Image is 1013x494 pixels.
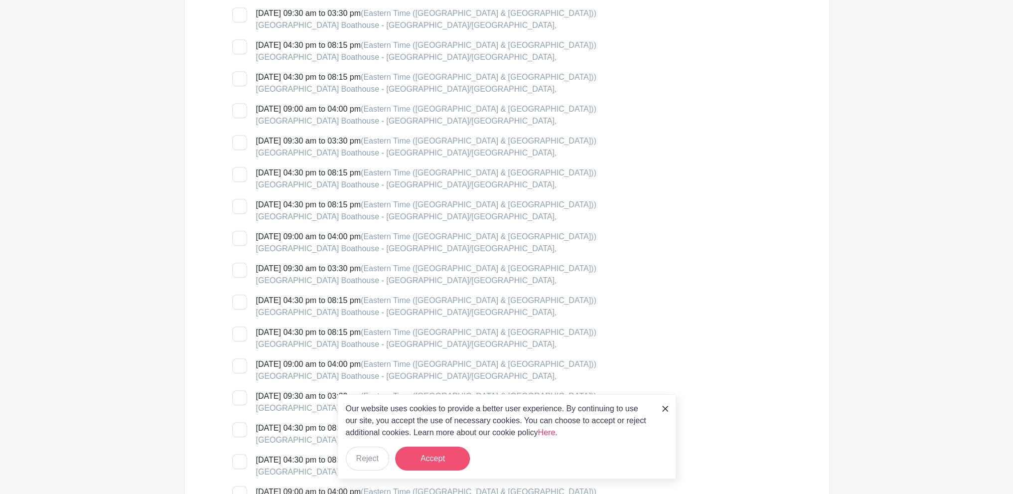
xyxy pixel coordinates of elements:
[256,370,596,382] div: [GEOGRAPHIC_DATA] Boathouse - [GEOGRAPHIC_DATA]/[GEOGRAPHIC_DATA],
[256,402,596,414] div: [GEOGRAPHIC_DATA] Boathouse - [GEOGRAPHIC_DATA]/[GEOGRAPHIC_DATA],
[256,147,596,159] div: [GEOGRAPHIC_DATA] Boathouse - [GEOGRAPHIC_DATA]/[GEOGRAPHIC_DATA],
[256,454,596,478] div: [DATE] 04:30 pm to 08:15 pm
[256,83,596,95] div: [GEOGRAPHIC_DATA] Boathouse - [GEOGRAPHIC_DATA]/[GEOGRAPHIC_DATA],
[256,466,596,478] div: [GEOGRAPHIC_DATA] Boathouse - [GEOGRAPHIC_DATA]/[GEOGRAPHIC_DATA],
[256,295,596,319] div: [DATE] 04:30 pm to 08:15 pm
[256,51,596,63] div: [GEOGRAPHIC_DATA] Boathouse - [GEOGRAPHIC_DATA]/[GEOGRAPHIC_DATA],
[256,103,596,127] div: [DATE] 09:00 am to 04:00 pm
[256,199,596,223] div: [DATE] 04:30 pm to 08:15 pm
[256,263,596,287] div: [DATE] 09:30 am to 03:30 pm
[256,358,596,382] div: [DATE] 09:00 am to 04:00 pm
[256,115,596,127] div: [GEOGRAPHIC_DATA] Boathouse - [GEOGRAPHIC_DATA]/[GEOGRAPHIC_DATA],
[361,360,596,368] span: (Eastern Time ([GEOGRAPHIC_DATA] & [GEOGRAPHIC_DATA]))
[395,447,470,471] button: Accept
[256,275,596,287] div: [GEOGRAPHIC_DATA] Boathouse - [GEOGRAPHIC_DATA]/[GEOGRAPHIC_DATA],
[361,9,596,17] span: (Eastern Time ([GEOGRAPHIC_DATA] & [GEOGRAPHIC_DATA]))
[256,39,596,63] div: [DATE] 04:30 pm to 08:15 pm
[256,338,596,350] div: [GEOGRAPHIC_DATA] Boathouse - [GEOGRAPHIC_DATA]/[GEOGRAPHIC_DATA],
[256,390,596,414] div: [DATE] 09:30 am to 03:30 pm
[256,71,596,95] div: [DATE] 04:30 pm to 08:15 pm
[256,19,596,31] div: [GEOGRAPHIC_DATA] Boathouse - [GEOGRAPHIC_DATA]/[GEOGRAPHIC_DATA],
[256,243,596,255] div: [GEOGRAPHIC_DATA] Boathouse - [GEOGRAPHIC_DATA]/[GEOGRAPHIC_DATA],
[361,264,596,273] span: (Eastern Time ([GEOGRAPHIC_DATA] & [GEOGRAPHIC_DATA]))
[256,179,596,191] div: [GEOGRAPHIC_DATA] Boathouse - [GEOGRAPHIC_DATA]/[GEOGRAPHIC_DATA],
[361,296,596,305] span: (Eastern Time ([GEOGRAPHIC_DATA] & [GEOGRAPHIC_DATA]))
[346,447,389,471] button: Reject
[256,167,596,191] div: [DATE] 04:30 pm to 08:15 pm
[256,434,596,446] div: [GEOGRAPHIC_DATA] Boathouse - [GEOGRAPHIC_DATA]/[GEOGRAPHIC_DATA],
[361,328,596,336] span: (Eastern Time ([GEOGRAPHIC_DATA] & [GEOGRAPHIC_DATA]))
[538,428,556,437] a: Here
[361,168,596,177] span: (Eastern Time ([GEOGRAPHIC_DATA] & [GEOGRAPHIC_DATA]))
[256,211,596,223] div: [GEOGRAPHIC_DATA] Boathouse - [GEOGRAPHIC_DATA]/[GEOGRAPHIC_DATA],
[346,403,652,439] p: Our website uses cookies to provide a better user experience. By continuing to use our site, you ...
[361,232,596,241] span: (Eastern Time ([GEOGRAPHIC_DATA] & [GEOGRAPHIC_DATA]))
[256,327,596,350] div: [DATE] 04:30 pm to 08:15 pm
[256,135,596,159] div: [DATE] 09:30 am to 03:30 pm
[256,422,596,446] div: [DATE] 04:30 pm to 08:15 pm
[361,41,596,49] span: (Eastern Time ([GEOGRAPHIC_DATA] & [GEOGRAPHIC_DATA]))
[361,73,596,81] span: (Eastern Time ([GEOGRAPHIC_DATA] & [GEOGRAPHIC_DATA]))
[361,200,596,209] span: (Eastern Time ([GEOGRAPHIC_DATA] & [GEOGRAPHIC_DATA]))
[361,137,596,145] span: (Eastern Time ([GEOGRAPHIC_DATA] & [GEOGRAPHIC_DATA]))
[361,105,596,113] span: (Eastern Time ([GEOGRAPHIC_DATA] & [GEOGRAPHIC_DATA]))
[256,307,596,319] div: [GEOGRAPHIC_DATA] Boathouse - [GEOGRAPHIC_DATA]/[GEOGRAPHIC_DATA],
[256,231,596,255] div: [DATE] 09:00 am to 04:00 pm
[361,392,596,400] span: (Eastern Time ([GEOGRAPHIC_DATA] & [GEOGRAPHIC_DATA]))
[662,406,668,412] img: close_button-5f87c8562297e5c2d7936805f587ecaba9071eb48480494691a3f1689db116b3.svg
[256,7,596,31] div: [DATE] 09:30 am to 03:30 pm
